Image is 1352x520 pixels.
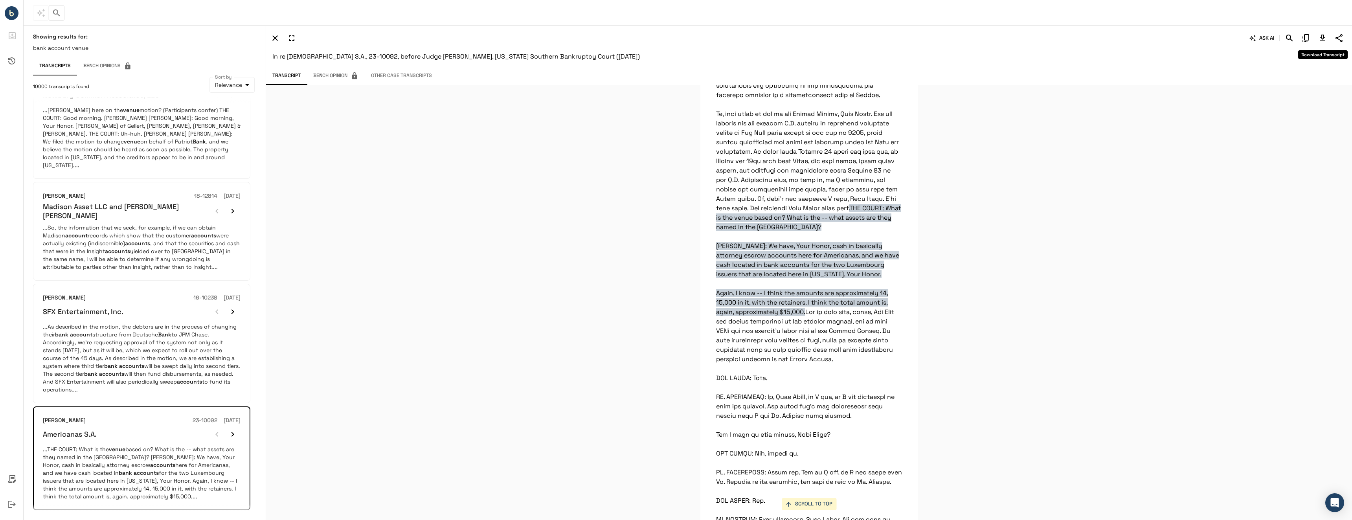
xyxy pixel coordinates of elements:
h6: 16-10238 [193,294,217,302]
p: ...[PERSON_NAME] here on the motion? (Participants confer) THE COURT: Good morning. [PERSON_NAME]... [43,106,241,169]
em: Bank [193,138,206,145]
button: ASK AI [1248,31,1276,45]
span: In re [DEMOGRAPHIC_DATA] S.A., 23-10092, before Judge [PERSON_NAME], [US_STATE] Southern Bankrupt... [272,52,640,61]
em: accounts [134,469,159,476]
em: bank [55,331,68,338]
em: accounts [150,461,175,469]
em: account [65,232,88,239]
p: bank account venue [33,44,256,52]
h6: [DATE] [224,192,241,200]
h6: [PERSON_NAME] [43,416,86,425]
em: bank [84,370,97,377]
em: accounts [105,248,130,255]
em: bank [119,469,132,476]
em: account [70,331,92,338]
span: This feature has been disabled by your account admin. [77,57,138,75]
em: Bank [158,331,171,338]
p: ...THE COURT: What is the based on? What is the -- what assets are they named in the [GEOGRAPHIC_... [43,445,241,500]
em: venue [123,107,140,114]
button: Transcripts [33,57,77,75]
div: Relevance [209,77,255,93]
button: Search [1283,31,1296,45]
div: Open Intercom Messenger [1325,493,1344,512]
h6: SFX Entertainment, Inc. [43,307,123,316]
button: Other Case Transcripts [365,68,438,83]
h6: [DATE] [224,294,241,302]
button: Download Transcript [1316,31,1329,45]
h6: Showing results for: [33,33,256,40]
span: 10000 transcripts found [33,83,89,91]
h6: Madison Asset LLC and [PERSON_NAME] [PERSON_NAME] [43,202,209,220]
em: accounts [99,370,124,377]
h6: Americanas S.A. [43,430,97,439]
em: bank [104,362,118,369]
span: This feature has been disabled by your account admin. [33,5,49,21]
p: ...So, the information that we seek, for example, if we can obtain Madison records which show tha... [43,224,241,271]
em: accounts [177,378,202,385]
h6: 23-10092 [193,416,217,425]
button: Transcript [266,68,307,83]
h6: 18-12814 [194,192,217,200]
em: venue [109,446,125,453]
button: SCROLL TO TOP [782,498,836,510]
em: accounts [191,232,216,239]
div: Download Transcript [1298,50,1348,59]
span: Bench Opinion [313,72,358,80]
button: Share Transcript [1332,31,1346,45]
em: venue [124,138,140,145]
label: Sort by [215,73,232,80]
h6: [PERSON_NAME] [43,294,86,302]
em: accounts [119,362,144,369]
span: This feature has been disabled by your account admin. [307,68,365,83]
span: Bench Opinions [83,62,132,70]
button: Copy Citation [1299,31,1313,45]
p: ...As described in the motion, the debtors are in the process of changing their structure from De... [43,323,241,393]
h6: [PERSON_NAME] [43,192,86,200]
h6: [DATE] [224,416,241,425]
em: accounts [125,240,150,247]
